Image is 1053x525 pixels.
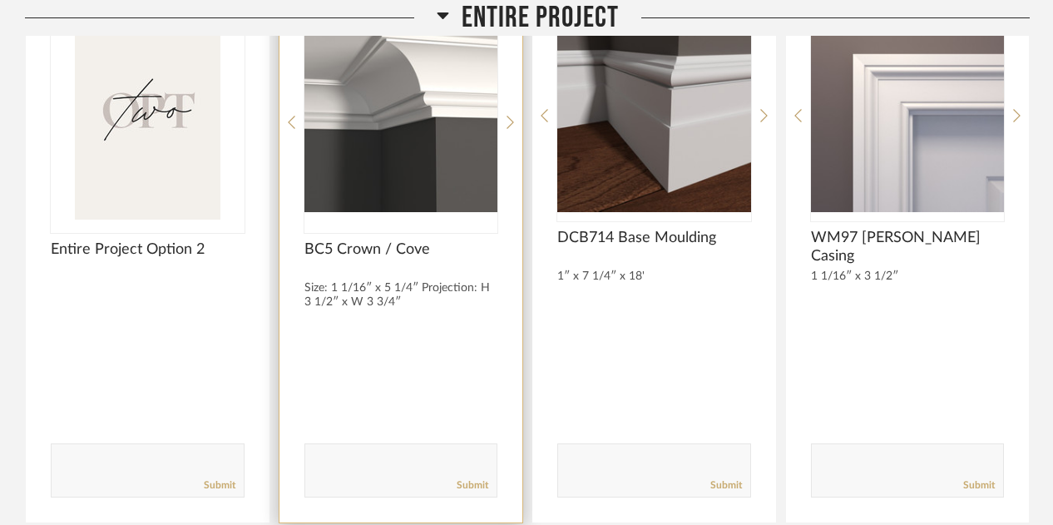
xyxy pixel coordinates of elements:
div: 1 1/16″ x 3 1/2″ [811,270,1005,284]
span: DCB714 Base Moulding [557,229,751,247]
a: Submit [204,478,235,493]
span: WM97 [PERSON_NAME] Casing [811,229,1005,265]
a: Submit [710,478,742,493]
img: undefined [304,12,498,220]
a: Submit [963,478,995,493]
div: Size: 1 1/16″ x 5 1/4″ Projection: H 3 1/2″ x W 3 3/4″ [304,281,498,310]
span: BC5 Crown / Cove [304,240,498,259]
span: Entire Project Option 2 [51,240,245,259]
div: 0 [51,12,245,220]
img: undefined [51,12,245,220]
a: Submit [457,478,488,493]
div: 1″ x 7 1/4″ x 18' [557,270,751,284]
img: undefined [811,12,1005,220]
div: 0 [304,12,498,220]
img: undefined [557,12,751,220]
